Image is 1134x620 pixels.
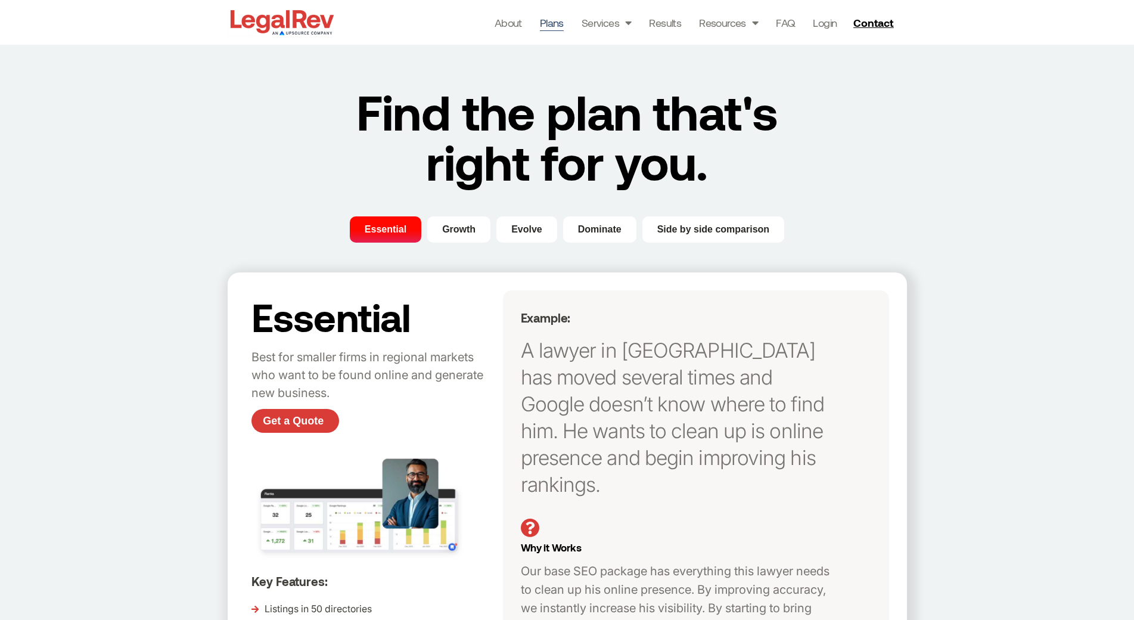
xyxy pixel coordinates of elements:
span: Contact [853,17,893,28]
a: Get a Quote [251,409,339,433]
span: Dominate [578,222,622,237]
a: Login [813,14,837,31]
nav: Menu [495,14,837,31]
a: Resources [699,14,758,31]
a: Results [649,14,681,31]
span: Side by side comparison [657,222,770,237]
span: Listings in 50 directories [262,600,372,618]
h2: Essential [251,296,497,337]
p: A lawyer in [GEOGRAPHIC_DATA] has moved several times and Google doesn’t know where to find him. ... [521,337,835,498]
span: Growth [442,222,476,237]
span: Evolve [511,222,542,237]
h2: Find the plan that's right for you. [330,86,805,187]
a: FAQ [776,14,795,31]
a: Services [582,14,632,31]
span: Why it Works [521,541,582,553]
a: Plans [540,14,564,31]
a: About [495,14,522,31]
a: Contact [849,13,901,32]
span: Get a Quote [263,416,324,426]
p: Best for smaller firms in regional markets who want to be found online and generate new business. [251,349,497,402]
h5: Key Features: [251,574,497,588]
h5: Example: [521,311,835,325]
span: Essential [365,222,406,237]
